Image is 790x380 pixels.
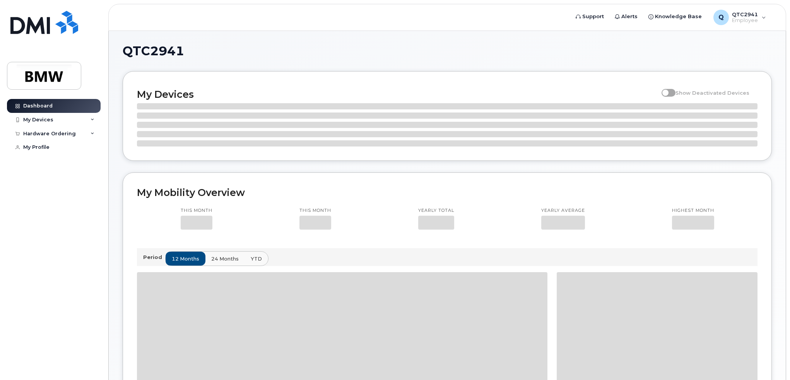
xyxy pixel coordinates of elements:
span: Show Deactivated Devices [675,90,749,96]
p: Yearly total [418,208,454,214]
h2: My Devices [137,89,658,100]
span: QTC2941 [123,45,184,57]
h2: My Mobility Overview [137,187,758,198]
p: This month [181,208,212,214]
span: YTD [251,255,262,262]
input: Show Deactivated Devices [662,85,668,92]
p: Highest month [672,208,714,214]
span: 24 months [211,255,239,262]
p: Yearly average [541,208,585,214]
p: This month [299,208,331,214]
p: Period [143,254,165,261]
